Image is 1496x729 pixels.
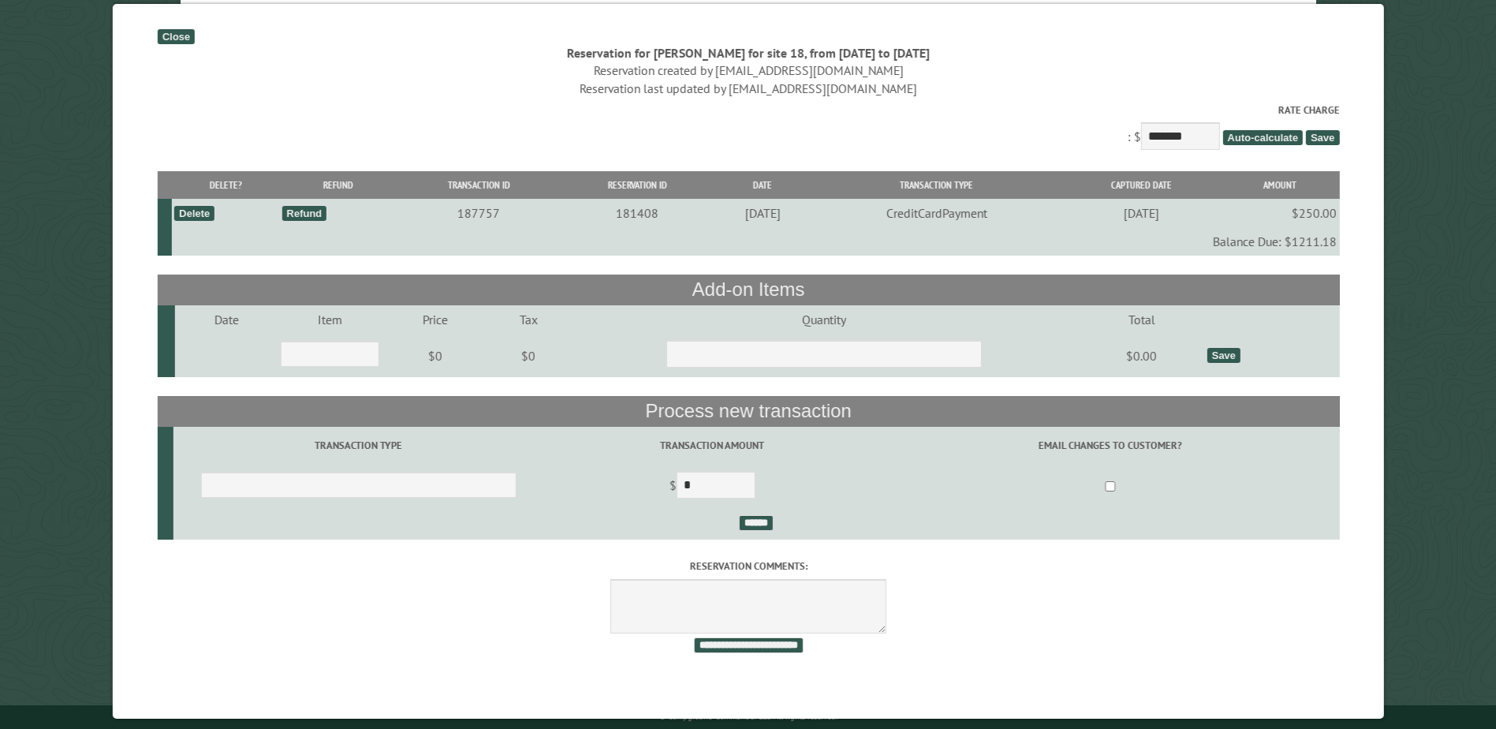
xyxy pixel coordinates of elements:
td: [DATE] [1061,199,1220,227]
th: Transaction ID [397,171,560,199]
th: Delete? [171,171,278,199]
label: Email changes to customer? [883,438,1337,453]
th: Amount [1220,171,1339,199]
td: $ [543,465,880,509]
td: 187757 [397,199,560,227]
td: Balance Due: $1211.18 [171,227,1338,256]
label: Rate Charge [157,103,1339,118]
td: Total [1079,305,1204,334]
th: Reservation ID [559,171,714,199]
td: Price [382,305,488,334]
label: Reservation comments: [157,559,1339,574]
div: Save [1207,348,1240,363]
td: Item [278,305,382,334]
td: [DATE] [714,199,810,227]
th: Add-on Items [157,275,1339,305]
small: © Campground Commander LLC. All rights reserved. [659,712,838,722]
div: Reservation created by [EMAIL_ADDRESS][DOMAIN_NAME] [157,62,1339,79]
th: Process new transaction [157,396,1339,426]
td: 181408 [559,199,714,227]
th: Transaction Type [810,171,1061,199]
td: $0.00 [1079,334,1204,378]
span: Auto-calculate [1222,130,1303,145]
td: CreditCardPayment [810,199,1061,227]
td: $0 [487,334,569,378]
div: Close [157,29,194,44]
td: $250.00 [1220,199,1339,227]
th: Date [714,171,810,199]
span: Save [1305,130,1338,145]
th: Refund [279,171,397,199]
label: Transaction Type [175,438,541,453]
label: Transaction Amount [546,438,878,453]
td: $0 [382,334,488,378]
td: Tax [487,305,569,334]
div: Delete [174,206,215,221]
td: Date [175,305,278,334]
div: Reservation last updated by [EMAIL_ADDRESS][DOMAIN_NAME] [157,80,1339,97]
div: Reservation for [PERSON_NAME] for site 18, from [DATE] to [DATE] [157,44,1339,62]
div: : $ [157,103,1339,154]
td: Quantity [569,305,1079,334]
div: Refund [282,206,326,221]
th: Captured Date [1061,171,1220,199]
